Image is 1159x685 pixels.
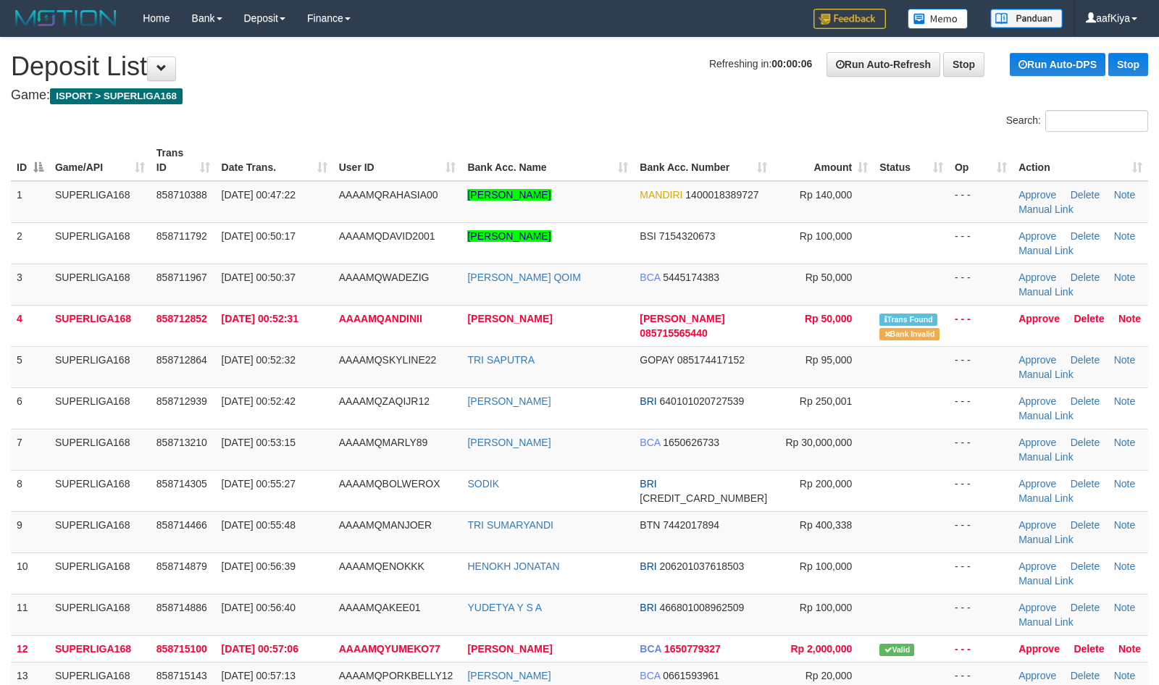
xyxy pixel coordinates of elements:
[640,602,656,613] span: BRI
[634,140,773,181] th: Bank Acc. Number: activate to sort column ascending
[1018,519,1056,531] a: Approve
[222,602,296,613] span: [DATE] 00:56:40
[222,478,296,489] span: [DATE] 00:55:27
[806,272,853,283] span: Rp 50,000
[11,52,1148,81] h1: Deposit List
[879,644,914,656] span: Valid transaction
[156,230,207,242] span: 858711792
[949,429,1013,470] td: - - -
[640,230,656,242] span: BSI
[1018,203,1074,215] a: Manual Link
[1071,230,1100,242] a: Delete
[1114,437,1136,448] a: Note
[640,354,674,366] span: GOPAY
[11,88,1148,103] h4: Game:
[1071,602,1100,613] a: Delete
[800,230,852,242] span: Rp 100,000
[874,140,949,181] th: Status: activate to sort column ascending
[222,230,296,242] span: [DATE] 00:50:17
[1118,643,1141,655] a: Note
[1018,272,1056,283] a: Approve
[467,519,553,531] a: TRI SUMARYANDI
[663,670,719,681] span: Copy 0661593961 to clipboard
[1045,110,1148,132] input: Search:
[1018,437,1056,448] a: Approve
[222,519,296,531] span: [DATE] 00:55:48
[800,560,852,572] span: Rp 100,000
[664,643,721,655] span: Copy 1650779327 to clipboard
[1018,602,1056,613] a: Approve
[1108,53,1148,76] a: Stop
[640,643,661,655] span: BCA
[1114,395,1136,407] a: Note
[879,328,939,340] span: Bank is not match
[1071,560,1100,572] a: Delete
[1071,272,1100,283] a: Delete
[49,181,151,223] td: SUPERLIGA168
[11,470,49,511] td: 8
[1071,354,1100,366] a: Delete
[467,230,551,242] a: [PERSON_NAME]
[660,560,745,572] span: Copy 206201037618503 to clipboard
[1018,354,1056,366] a: Approve
[49,264,151,305] td: SUPERLIGA168
[663,437,719,448] span: Copy 1650626733 to clipboard
[1071,478,1100,489] a: Delete
[11,552,49,594] td: 10
[800,602,852,613] span: Rp 100,000
[222,643,298,655] span: [DATE] 00:57:06
[640,189,682,201] span: MANDIRI
[1018,245,1074,256] a: Manual Link
[1018,492,1074,504] a: Manual Link
[222,437,296,448] span: [DATE] 00:53:15
[640,492,767,504] span: Copy 601201023433532 to clipboard
[11,511,49,552] td: 9
[49,594,151,635] td: SUPERLIGA168
[1071,519,1100,531] a: Delete
[1071,437,1100,448] a: Delete
[1010,53,1105,76] a: Run Auto-DPS
[49,387,151,429] td: SUPERLIGA168
[949,470,1013,511] td: - - -
[660,395,745,407] span: Copy 640101020727539 to clipboard
[1018,643,1060,655] a: Approve
[800,478,852,489] span: Rp 200,000
[156,602,207,613] span: 858714886
[222,272,296,283] span: [DATE] 00:50:37
[685,189,758,201] span: Copy 1400018389727 to clipboard
[1114,519,1136,531] a: Note
[467,437,551,448] a: [PERSON_NAME]
[949,511,1013,552] td: - - -
[663,519,719,531] span: Copy 7442017894 to clipboard
[156,519,207,531] span: 858714466
[49,470,151,511] td: SUPERLIGA168
[467,354,535,366] a: TRI SAPUTRA
[1071,670,1100,681] a: Delete
[827,52,940,77] a: Run Auto-Refresh
[659,230,716,242] span: Copy 7154320673 to clipboard
[339,519,432,531] span: AAAAMQMANJOER
[49,140,151,181] th: Game/API: activate to sort column ascending
[1018,478,1056,489] a: Approve
[949,346,1013,387] td: - - -
[1018,534,1074,545] a: Manual Link
[222,670,296,681] span: [DATE] 00:57:13
[49,305,151,346] td: SUPERLIGA168
[806,670,853,681] span: Rp 20,000
[709,58,812,70] span: Refreshing in:
[1114,189,1136,201] a: Note
[49,552,151,594] td: SUPERLIGA168
[1018,670,1056,681] a: Approve
[1018,395,1056,407] a: Approve
[949,181,1013,223] td: - - -
[467,272,580,283] a: [PERSON_NAME] QOIM
[790,643,852,655] span: Rp 2,000,000
[467,602,542,613] a: YUDETYA Y S A
[640,327,707,339] span: Copy 085715565440 to clipboard
[943,52,984,77] a: Stop
[339,189,438,201] span: AAAAMQRAHASIA00
[49,429,151,470] td: SUPERLIGA168
[1018,451,1074,463] a: Manual Link
[785,437,852,448] span: Rp 30,000,000
[467,670,551,681] a: [PERSON_NAME]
